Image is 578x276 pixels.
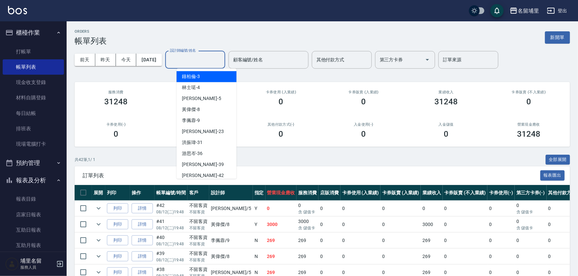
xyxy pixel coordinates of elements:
[487,233,515,248] td: 0
[3,24,64,41] button: 櫃檯作業
[443,201,487,216] td: 0
[515,217,547,232] td: 0
[182,117,200,124] span: 李佩蓉 -9
[92,185,105,201] th: 展開
[20,264,54,270] p: 服務人員
[361,129,366,139] h3: 0
[318,201,340,216] td: 0
[3,172,64,189] button: 報表及分析
[266,217,297,232] td: 3000
[189,241,208,247] p: 不留客資
[515,249,547,264] td: 0
[266,185,297,201] th: 營業現金應收
[380,201,421,216] td: 0
[490,4,504,17] button: save
[361,97,366,106] h3: 0
[3,136,64,152] a: 現場電腦打卡
[266,233,297,248] td: 269
[318,233,340,248] td: 0
[443,233,487,248] td: 0
[95,54,116,66] button: 昨天
[413,122,479,127] h2: 入金儲值
[189,250,208,257] div: 不留客資
[421,201,443,216] td: 0
[182,95,221,102] span: [PERSON_NAME] -5
[266,249,297,264] td: 269
[107,235,128,246] button: 列印
[155,233,188,248] td: #40
[75,36,107,46] h3: 帳單列表
[3,75,64,90] a: 現金收支登錄
[189,257,208,263] p: 不留客資
[182,128,224,135] span: [PERSON_NAME] -23
[182,172,224,179] span: [PERSON_NAME] -42
[209,217,253,232] td: 黃偉傑 /8
[155,217,188,232] td: #41
[296,217,318,232] td: 3000
[182,150,203,157] span: 游思岑 -36
[182,106,200,113] span: 黃偉傑 -8
[340,217,381,232] td: 0
[114,129,118,139] h3: 0
[107,219,128,230] button: 列印
[156,257,186,263] p: 08/12 (二) 19:48
[253,249,266,264] td: N
[443,185,487,201] th: 卡券販賣 (不入業績)
[517,129,540,139] h3: 31248
[253,233,266,248] td: N
[248,122,314,127] h2: 其他付款方式(-)
[266,201,297,216] td: 0
[189,218,208,225] div: 不留客資
[487,201,515,216] td: 0
[318,249,340,264] td: 0
[253,217,266,232] td: Y
[421,217,443,232] td: 3000
[253,201,266,216] td: Y
[189,225,208,231] p: 不留客資
[253,185,266,201] th: 指定
[107,203,128,214] button: 列印
[340,233,381,248] td: 0
[209,233,253,248] td: 李佩蓉 /9
[3,44,64,59] a: 打帳單
[182,73,200,80] span: 鐘柏倫 -3
[413,90,479,94] h2: 業績收入
[515,233,547,248] td: 0
[3,59,64,75] a: 帳單列表
[495,122,562,127] h2: 營業現金應收
[380,185,421,201] th: 卡券販賣 (入業績)
[330,90,397,94] h2: 卡券販賣 (入業績)
[130,185,155,201] th: 操作
[318,185,340,201] th: 店販消費
[340,185,381,201] th: 卡券使用 (入業績)
[209,249,253,264] td: 黃偉傑 /8
[3,90,64,105] a: 材料自購登錄
[507,4,542,18] button: 名留埔里
[75,54,95,66] button: 前天
[165,122,232,127] h2: 第三方卡券(-)
[83,122,149,127] h2: 卡券使用(-)
[3,191,64,207] a: 報表目錄
[104,97,128,106] h3: 31248
[3,207,64,222] a: 店家日報表
[83,172,540,179] span: 訂單列表
[421,233,443,248] td: 269
[495,90,562,94] h2: 卡券販賣 (不入業績)
[296,233,318,248] td: 269
[380,217,421,232] td: 0
[516,209,545,215] p: 含 儲值卡
[189,209,208,215] p: 不留客資
[182,139,203,146] span: 洪振瑋 -31
[132,219,153,230] a: 詳情
[165,90,232,94] h2: 店販消費
[3,121,64,136] a: 排班表
[545,31,570,44] button: 新開單
[444,129,448,139] h3: 0
[182,161,224,168] span: [PERSON_NAME] -39
[189,234,208,241] div: 不留客資
[94,219,104,229] button: expand row
[132,235,153,246] a: 詳情
[526,97,531,106] h3: 0
[3,154,64,172] button: 預約管理
[8,6,27,14] img: Logo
